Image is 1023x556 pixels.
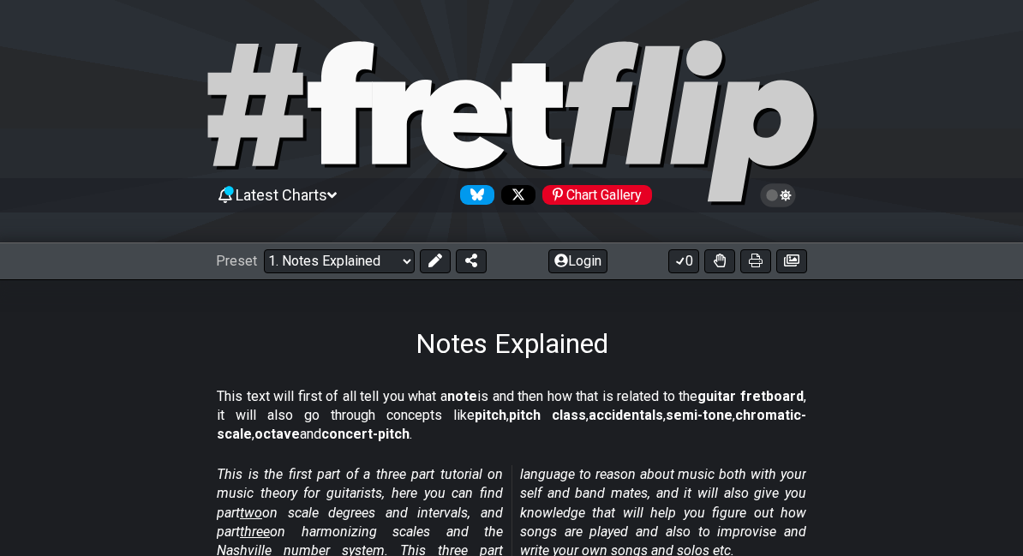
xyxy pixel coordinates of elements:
[494,185,535,205] a: Follow #fretflip at X
[548,249,607,273] button: Login
[240,523,270,540] span: three
[321,426,410,442] strong: concert-pitch
[535,185,652,205] a: #fretflip at Pinterest
[217,387,806,445] p: This text will first of all tell you what a is and then how that is related to the , it will also...
[416,327,608,360] h1: Notes Explained
[697,388,804,404] strong: guitar fretboard
[740,249,771,273] button: Print
[668,249,699,273] button: 0
[769,188,788,203] span: Toggle light / dark theme
[216,253,257,269] span: Preset
[420,249,451,273] button: Edit Preset
[456,249,487,273] button: Share Preset
[666,407,733,423] strong: semi-tone
[589,407,663,423] strong: accidentals
[240,505,262,521] span: two
[236,186,327,204] span: Latest Charts
[264,249,415,273] select: Preset
[704,249,735,273] button: Toggle Dexterity for all fretkits
[453,185,494,205] a: Follow #fretflip at Bluesky
[447,388,477,404] strong: note
[254,426,300,442] strong: octave
[776,249,807,273] button: Create image
[475,407,506,423] strong: pitch
[542,185,652,205] div: Chart Gallery
[509,407,586,423] strong: pitch class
